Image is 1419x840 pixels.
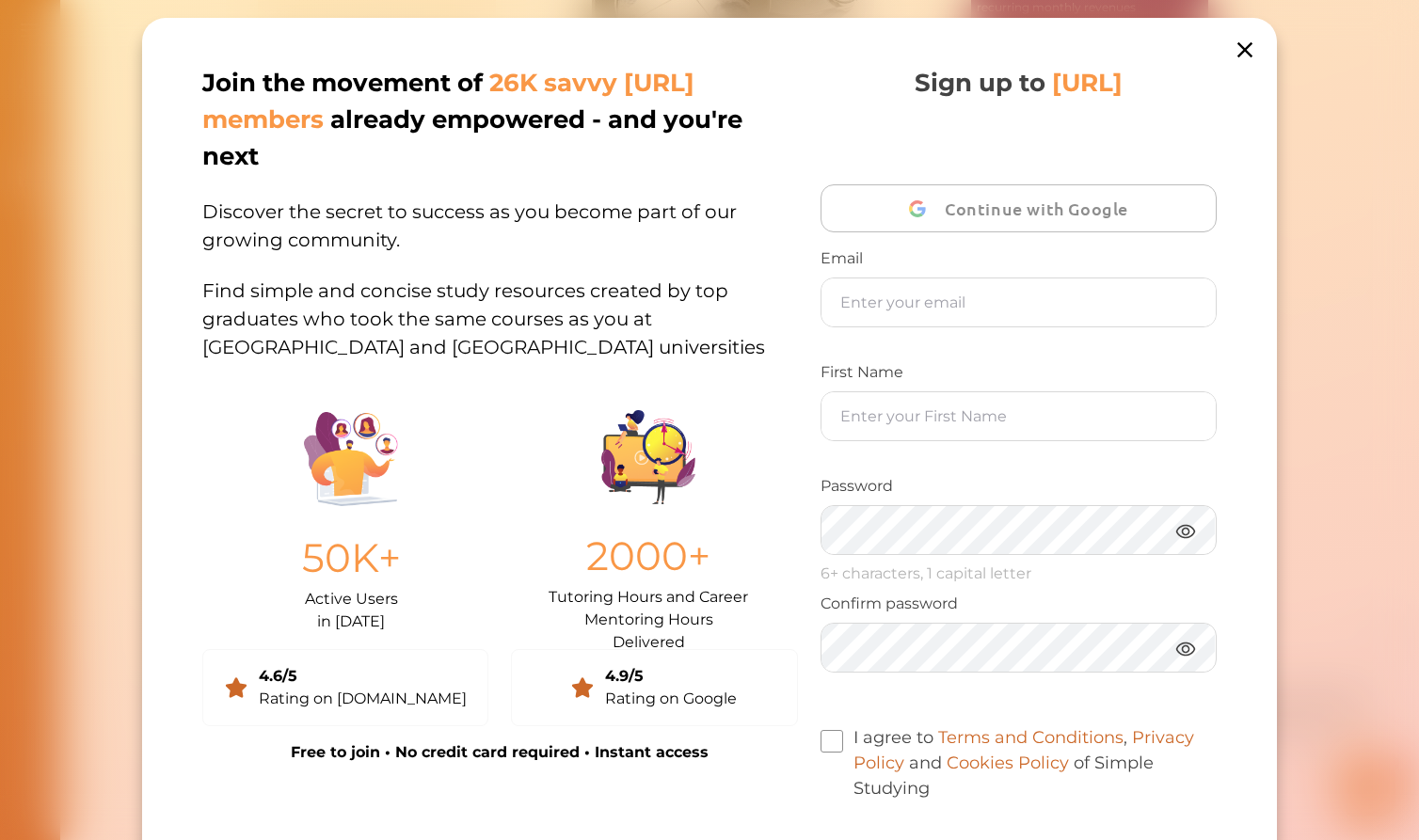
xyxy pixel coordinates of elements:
[915,65,1123,102] p: Sign up to
[1174,519,1197,543] img: eye.3286bcf0.webp
[820,184,1217,232] button: Continue with Google
[821,392,1216,440] input: Enter your First Name
[417,137,432,152] i: 1
[202,68,694,135] span: 26K savvy [URL] members
[820,725,1217,801] label: I agree to , and of Simple Studying
[586,527,710,586] p: 2000+
[202,741,798,764] p: Free to join • No credit card required • Instant access
[202,65,794,175] p: Join the movement of already empowered - and you're next
[511,649,797,726] a: 4.9/5Rating on Google
[202,175,798,254] p: Discover the secret to success as you become part of our growing community.
[820,361,1217,384] p: First Name
[946,753,1068,773] a: Cookies Policy
[820,475,1217,498] p: Password
[202,254,798,361] p: Find simple and concise study resources created by top graduates who took the same courses as you...
[225,64,242,83] span: 👋
[821,278,1216,326] input: Enter your email
[601,410,695,504] img: Group%201403.ccdcecb8.png
[853,727,1193,773] a: Privacy Policy
[820,563,1217,585] p: 6+ characters, 1 capital letter
[605,688,737,710] div: Rating on Google
[212,31,233,50] div: Nini
[375,101,392,119] span: 🌟
[304,588,397,633] p: Active Users in [DATE]
[820,247,1217,270] p: Email
[820,593,1217,615] p: Confirm password
[605,665,737,688] div: 4.9/5
[945,186,1138,230] span: Continue with Google
[937,727,1123,748] a: Terms and Conditions
[1052,68,1123,98] span: [URL]
[1174,637,1197,660] img: eye.3286bcf0.webp
[202,649,488,726] a: 4.6/5Rating on [DOMAIN_NAME]
[258,665,466,688] div: 4.6/5
[165,64,414,119] p: Hey there If you have any questions, I'm here to help! Just text back 'Hi' and choose from the fo...
[304,412,398,506] img: Illustration.25158f3c.png
[165,19,200,55] img: Nini
[258,688,466,710] div: Rating on [DOMAIN_NAME]
[301,529,400,588] p: 50K+
[549,586,748,634] p: Tutoring Hours and Career Mentoring Hours Delivered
